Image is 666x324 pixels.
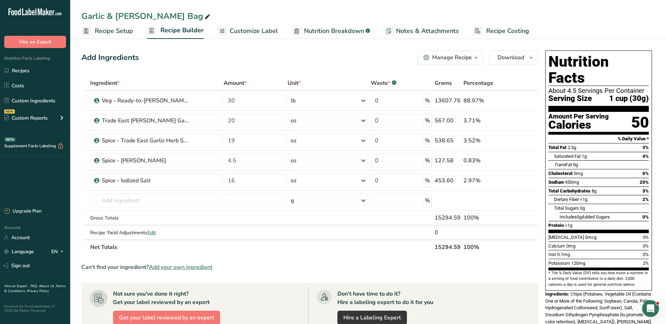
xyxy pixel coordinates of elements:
div: oz [291,156,296,165]
span: Dietary Fiber [554,197,579,202]
span: 0g [577,214,582,220]
h1: Nutrition Facts [548,54,649,86]
div: Add Ingredients [81,52,139,63]
span: 4% [642,154,649,159]
div: BETA [5,137,15,142]
span: Nutrition Breakdown [304,26,364,36]
div: 2.97% [463,176,505,185]
span: 450mg [565,180,579,185]
span: 0% [643,243,649,249]
a: Recipe Costing [473,23,529,39]
span: Edit [147,229,156,236]
span: 0g [580,205,585,211]
span: Serving Size [548,94,592,103]
div: Spice - [PERSON_NAME] [102,156,190,165]
div: lb [291,96,296,105]
a: Notes & Attachments [384,23,459,39]
span: Ingredient [90,79,120,87]
span: 3% [642,145,649,150]
div: 15294.59 [435,214,461,222]
div: Gross Totals [90,214,221,222]
section: * The % Daily Value (DV) tells you how much a nutrient in a serving of food contributes to a dail... [548,270,649,288]
span: 0g [573,162,578,167]
div: 3.71% [463,116,505,125]
div: Powered By FoodLabelMaker © 2025 All Rights Reserved [4,304,66,313]
span: <1g [580,197,587,202]
div: EN [51,248,66,256]
div: About 4.5 Servings Per Container [548,87,649,94]
span: 0mg [566,243,575,249]
span: 0mcg [585,235,596,240]
a: Customize Label [218,23,278,39]
span: Saturated Fat [554,154,581,159]
span: Sodium [548,180,564,185]
span: 0% [643,235,649,240]
span: 0mg [574,171,583,176]
div: Manage Recipe [432,53,472,62]
span: Total Sugars [554,205,579,211]
span: Add your own ingredient [149,263,212,271]
a: Recipe Setup [81,23,133,39]
div: Not sure you've done it right? Get your label reviewed by an expert [113,290,210,306]
span: Get your label reviewed by an expert [119,313,214,322]
div: Can't find your ingredient? [81,263,538,271]
span: Includes Added Sugars [560,214,610,220]
span: 120mg [571,261,585,266]
div: Veg - Ready-to-[PERSON_NAME] Cut Potatoes, Skin-On, Frozen, 5 Lb Bag, 6/Case [102,96,190,105]
div: 50 [631,113,649,132]
div: 100% [463,214,505,222]
span: Unit [288,79,301,87]
span: 3% [642,188,649,194]
div: 13607.76 [435,96,461,105]
a: Terms & Conditions . [4,284,66,293]
div: 538.65 [435,136,461,145]
span: Recipe Builder [160,26,204,35]
th: 15294.59 [433,239,462,254]
th: 100% [462,239,506,254]
div: Spice - Trade East Garlic Herb Seasoning, Salt-Free, No MSG, 19 Oz Each, 1/Each [102,136,190,145]
button: Manage Recipe [417,50,483,65]
span: 0% [642,214,649,220]
span: 0% [642,171,649,176]
div: g [291,196,294,205]
span: Download [497,53,524,62]
span: Percentage [463,79,493,87]
span: 2% [643,261,649,266]
div: 0.83% [463,156,505,165]
span: Calcium [548,243,565,249]
iframe: Intercom live chat [642,300,659,317]
div: 0 [435,228,461,237]
div: oz [291,116,296,125]
span: Cholesterol [548,171,573,176]
a: About Us . [39,284,56,289]
span: Customize Label [230,26,278,36]
span: Total Fat [548,145,567,150]
div: 453.60 [435,176,461,185]
div: oz [291,176,296,185]
div: Custom Reports [4,114,48,122]
input: Add Ingredient [90,194,221,208]
span: Recipe Setup [95,26,133,36]
span: 2% [642,197,649,202]
span: 8g [592,188,596,194]
button: Hire an Expert [4,36,66,48]
div: 127.58 [435,156,461,165]
div: Garlic & [PERSON_NAME] Bag [81,10,212,22]
span: Ingredients: [545,291,569,297]
div: 3.52% [463,136,505,145]
div: oz [291,136,296,145]
th: Net Totals [89,239,433,254]
button: Download [489,50,538,65]
span: 1g [582,154,587,159]
section: % Daily Value * [548,135,649,143]
div: Don't have time to do it? Hire a labeling expert to do it for you [337,290,433,306]
a: Privacy Policy [27,289,49,293]
span: 0% [643,252,649,257]
div: Recipe Yield Adjustments [90,229,221,236]
i: Trans [554,162,566,167]
span: Protein [548,223,564,228]
span: Notes & Attachments [396,26,459,36]
span: 0.1mg [557,252,570,257]
span: Grams [435,79,452,87]
span: Total Carbohydrates [548,188,591,194]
